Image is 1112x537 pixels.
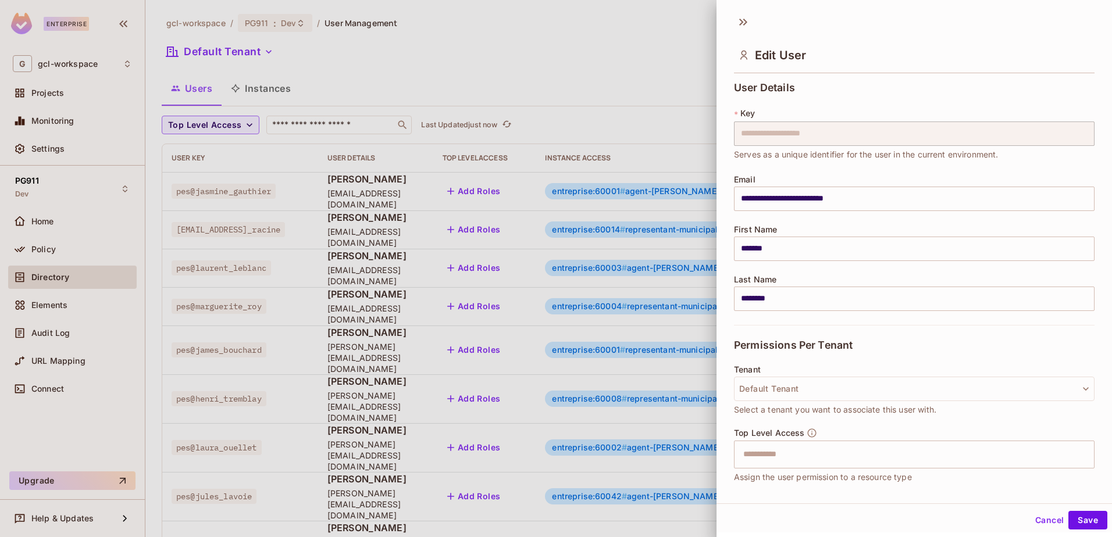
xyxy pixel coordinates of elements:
[734,471,912,484] span: Assign the user permission to a resource type
[734,82,795,94] span: User Details
[734,377,1095,401] button: Default Tenant
[734,403,936,416] span: Select a tenant you want to associate this user with.
[755,48,806,62] span: Edit User
[734,225,778,234] span: First Name
[740,109,755,118] span: Key
[1088,453,1090,455] button: Open
[734,275,776,284] span: Last Name
[1031,511,1068,529] button: Cancel
[734,148,999,161] span: Serves as a unique identifier for the user in the current environment.
[1068,511,1107,529] button: Save
[734,339,853,351] span: Permissions Per Tenant
[734,175,755,184] span: Email
[734,365,761,374] span: Tenant
[734,428,804,438] span: Top Level Access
